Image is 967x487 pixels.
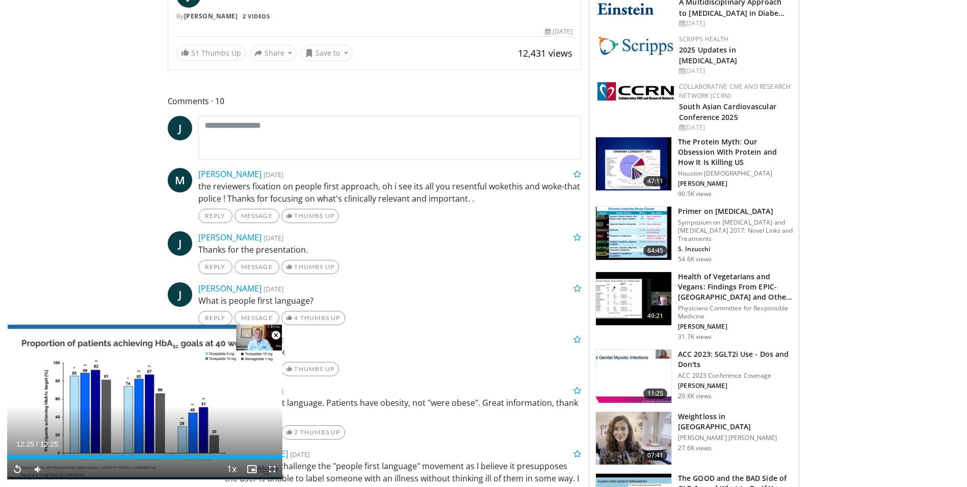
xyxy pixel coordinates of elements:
[596,137,671,190] img: b7b8b05e-5021-418b-a89a-60a270e7cf82.150x105_q85_crop-smart_upscale.jpg
[234,311,279,325] a: Message
[198,260,232,274] a: Reply
[643,388,668,399] span: 11:25
[596,207,671,260] img: 022d2313-3eaa-4549-99ac-ae6801cd1fdc.150x105_q85_crop-smart_upscale.jpg
[240,12,273,20] a: 2 Videos
[16,440,34,448] span: 12:25
[595,349,793,403] a: 11:25 ACC 2023: SGLT2i Use - Dos and Don'ts ACC 2023 Conference Coverage [PERSON_NAME] 29.8K views
[678,272,793,302] h3: Health of Vegetarians and Vegans: Findings From EPIC-[GEOGRAPHIC_DATA] and Othe…
[198,168,262,180] a: [PERSON_NAME]
[678,372,793,380] p: ACC 2023 Conference Coverage
[596,350,671,403] img: 9258cdf1-0fbf-450b-845f-99397d12d24a.150x105_q85_crop-smart_upscale.jpg
[198,397,582,421] p: please use people first language. Patients have obesity, not "were obese". Great information, tha...
[679,82,791,100] a: Collaborative CME and Research Network (CCRN)
[679,19,791,28] div: [DATE]
[198,180,582,205] p: the reviewers fixation on people first approach, oh i see its all you resentful wokethis and woke...
[643,246,668,256] span: 64:45
[679,66,791,76] div: [DATE]
[281,209,339,223] a: Thumbs Up
[198,283,262,294] a: [PERSON_NAME]
[597,82,674,101] img: a04ee3ba-8487-4636-b0fb-5e8d268f3737.png.150x105_q85_autocrop_double_scale_upscale_version-0.2.png
[7,459,28,479] button: Replay
[678,190,712,198] p: 90.5K views
[281,362,339,376] a: Thumbs Up
[678,382,793,390] p: [PERSON_NAME]
[294,428,298,436] span: 2
[290,450,310,459] small: [DATE]
[168,116,192,140] a: J
[678,137,793,167] h3: The Protein Myth: Our Obsession With Protein and How It Is Killing US
[643,176,668,186] span: 47:11
[678,411,793,432] h3: Weightloss in [GEOGRAPHIC_DATA]
[266,325,286,346] button: Close
[678,392,712,400] p: 29.8K views
[595,411,793,466] a: 07:41 Weightloss in [GEOGRAPHIC_DATA] [PERSON_NAME] [PERSON_NAME] 27.6K views
[678,349,793,370] h3: ACC 2023: SGLT2i Use - Dos and Don'ts
[264,284,283,294] small: [DATE]
[643,450,668,460] span: 07:41
[281,311,345,325] a: 4 Thumbs Up
[28,459,48,479] button: Mute
[679,123,791,132] div: [DATE]
[264,386,283,396] small: [DATE]
[198,311,232,325] a: Reply
[221,459,242,479] button: Playback Rate
[234,260,279,274] a: Message
[678,444,712,452] p: 27.6K views
[678,323,793,331] p: [PERSON_NAME]
[40,440,58,448] span: 12:25
[242,459,262,479] button: Enable picture-in-picture mode
[595,137,793,198] a: 47:11 The Protein Myth: Our Obsession With Protein and How It Is Killing US Houston [DEMOGRAPHIC_...
[36,440,38,448] span: /
[643,311,668,321] span: 49:21
[264,335,283,345] small: [DATE]
[294,314,298,322] span: 4
[198,232,262,243] a: [PERSON_NAME]
[168,94,582,108] span: Comments 10
[678,206,793,216] h3: Primer on [MEDICAL_DATA]
[262,459,282,479] button: Fullscreen
[264,170,283,179] small: [DATE]
[678,304,793,321] p: Physicians Committee for Responsible Medicine
[678,180,793,188] p: [PERSON_NAME]
[596,272,671,325] img: 606f2b51-b844-428b-aa21-8c0c72d5a896.150x105_q85_crop-smart_upscale.jpg
[198,243,582,256] p: Thanks for the presentation.
[264,233,283,242] small: [DATE]
[301,45,353,61] button: Save to
[184,12,238,20] a: [PERSON_NAME]
[595,206,793,263] a: 64:45 Primer on [MEDICAL_DATA] Symposium on [MEDICAL_DATA] and [MEDICAL_DATA] 2017: Novel Links a...
[168,168,192,192] a: M
[7,325,282,480] video-js: Video Player
[679,45,737,65] a: 2025 Updates in [MEDICAL_DATA]
[198,346,582,358] p: Great concise info- thx
[678,218,793,243] p: Symposium on [MEDICAL_DATA] and [MEDICAL_DATA] 2017: Novel Links and Treatments
[191,48,199,58] span: 51
[679,102,776,122] a: South Asian Cardiovascular Conference 2025
[234,209,279,223] a: Message
[678,333,712,341] p: 31.7K views
[595,272,793,341] a: 49:21 Health of Vegetarians and Vegans: Findings From EPIC-[GEOGRAPHIC_DATA] and Othe… Physicians...
[281,260,339,274] a: Thumbs Up
[281,425,345,440] a: 2 Thumbs Up
[679,35,728,43] a: Scripps Health
[176,12,573,21] div: By
[678,245,793,253] p: S. Inzucchi
[168,282,192,307] a: J
[678,434,793,442] p: [PERSON_NAME] [PERSON_NAME]
[198,209,232,223] a: Reply
[518,47,572,59] span: 12,431 views
[176,45,246,61] a: 51 Thumbs Up
[545,27,572,36] div: [DATE]
[678,169,793,178] p: Houston [DEMOGRAPHIC_DATA]
[597,35,674,56] img: c9f2b0b7-b02a-4276-a72a-b0cbb4230bc1.jpg.150x105_q85_autocrop_double_scale_upscale_version-0.2.jpg
[168,231,192,256] a: J
[7,455,282,459] div: Progress Bar
[678,255,712,263] p: 54.6K views
[198,295,582,307] p: What is people first language?
[596,412,671,465] img: 9983fed1-7565-45be-8934-aef1103ce6e2.150x105_q85_crop-smart_upscale.jpg
[250,45,297,61] button: Share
